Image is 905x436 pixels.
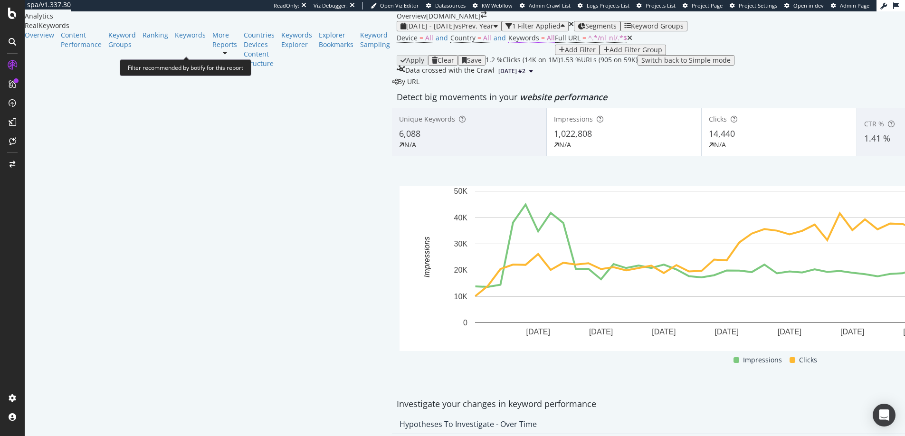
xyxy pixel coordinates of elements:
span: Project Settings [739,2,777,9]
span: Clicks [799,354,817,366]
div: N/A [559,140,571,150]
a: Structure [244,59,275,68]
a: Content [244,49,275,59]
a: Devices [244,40,275,49]
span: = [419,33,423,42]
button: 1 Filter Applied [502,21,569,31]
span: 1,022,808 [554,128,592,139]
span: Project Page [692,2,723,9]
span: Impressions [554,114,593,123]
a: Projects List [637,2,676,9]
span: All [547,33,555,42]
span: 1.41 % [864,133,890,144]
button: Apply [397,55,428,66]
text: 40K [454,213,468,221]
a: Overview [25,30,54,40]
span: Logs Projects List [587,2,629,9]
div: Switch back to Simple mode [641,57,731,64]
span: vs Prev. Year [455,21,494,30]
div: Hypotheses to Investigate - Over Time [400,419,537,429]
button: [DATE] #2 [495,66,537,77]
a: Project Page [683,2,723,9]
text: 10K [454,293,468,301]
span: Open in dev [793,2,824,9]
button: Add Filter [555,45,600,55]
text: 0 [463,319,467,327]
button: Keyword Groups [620,21,687,31]
a: Logs Projects List [578,2,629,9]
text: [DATE] [526,328,550,336]
a: More Reports [212,30,237,49]
span: Keywords [508,33,539,42]
span: Admin Crawl List [529,2,571,9]
div: Data crossed with the Crawl [405,66,495,77]
a: Explorer Bookmarks [319,30,353,49]
button: Clear [428,55,458,66]
a: Project Settings [730,2,777,9]
button: Segments [574,21,620,31]
span: Clicks [709,114,727,123]
span: All [425,33,433,42]
span: website performance [520,91,607,103]
button: [DATE] - [DATE]vsPrev. Year [397,21,502,31]
span: 2025 Sep. 12th #2 [498,67,525,76]
text: [DATE] [652,328,676,336]
text: [DATE] [714,328,738,336]
span: = [477,33,481,42]
span: CTR % [864,119,884,128]
a: Ranking [143,30,168,40]
div: Viz Debugger: [314,2,348,9]
div: N/A [714,140,726,150]
div: legacy label [392,77,419,86]
text: Impressions [423,237,431,277]
span: 6,088 [399,128,420,139]
span: Admin Page [840,2,869,9]
a: Datasources [426,2,466,9]
span: = [541,33,545,42]
span: 14,440 [709,128,735,139]
div: Analytics [25,11,397,21]
div: Open Intercom Messenger [873,404,895,427]
button: Add Filter Group [600,45,666,55]
a: Open in dev [784,2,824,9]
div: RealKeywords [25,21,397,30]
div: Keyword Groups [631,22,684,30]
a: KW Webflow [473,2,513,9]
span: Segments [585,21,617,30]
div: Overview [397,11,426,21]
span: and [436,33,448,42]
div: Apply [406,57,424,64]
div: 1 Filter Applied [512,22,561,30]
span: Datasources [435,2,466,9]
span: By URL [398,77,419,86]
span: Open Viz Editor [380,2,419,9]
div: 1.53 % URLs ( 905 on 59K ) [560,55,638,66]
span: Country [450,33,476,42]
div: N/A [404,140,416,150]
span: [DATE] - [DATE] [406,21,455,30]
div: arrow-right-arrow-left [481,11,486,18]
span: Full URL [555,33,581,42]
a: Keyword Sampling [360,30,390,49]
span: Device [397,33,418,42]
text: [DATE] [589,328,613,336]
div: 1.2 % Clicks ( 14K on 1M ) [486,55,560,66]
span: All [483,33,491,42]
div: Countries [244,30,275,40]
text: [DATE] [840,328,864,336]
text: 20K [454,266,468,274]
span: and [494,33,506,42]
a: Admin Crawl List [520,2,571,9]
span: Unique Keywords [399,114,455,123]
div: Keywords Explorer [281,30,312,49]
a: Keyword Groups [108,30,136,49]
span: = [582,33,586,42]
span: KW Webflow [482,2,513,9]
div: Clear [438,57,454,64]
div: [DOMAIN_NAME] [426,11,481,21]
